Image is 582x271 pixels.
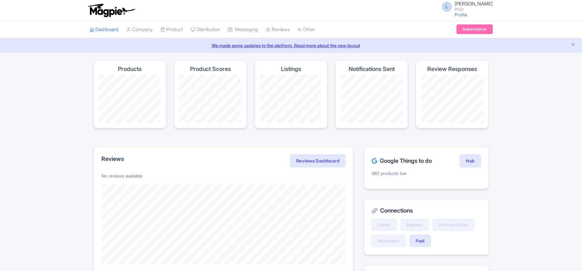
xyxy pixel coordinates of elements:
a: Distribution [191,21,220,39]
a: Company [126,21,153,39]
button: Close announcement [571,41,576,49]
a: Reviews Dashboard [290,154,345,167]
h2: Reviews [101,156,124,162]
a: Padi [410,235,431,247]
p: 982 products live [372,170,481,177]
h2: Google Things to do [372,158,432,164]
a: Dashboard [90,21,118,39]
h4: Notifications Sent [349,66,395,72]
a: Other [297,21,315,39]
a: Viator [372,219,396,231]
img: logo-ab69f6fb50320c5b225c76a69d11143b.png [86,3,136,17]
h2: Connections [372,207,481,214]
a: L [PERSON_NAME] PADI [438,1,493,12]
span: [PERSON_NAME] [455,1,493,7]
h4: Product Scores [190,66,231,72]
a: We made some updates to the platform. Read more about the new layout [4,42,578,49]
a: Expedia [401,219,429,231]
p: No reviews available [101,172,346,179]
a: Subscription [456,24,492,34]
a: Profile [455,12,467,17]
a: GetYourGuide [433,219,474,231]
h4: Review Responses [427,66,477,72]
a: Product [161,21,183,39]
span: L [442,2,452,12]
h4: Products [118,66,142,72]
a: Musement [372,235,406,247]
small: PADI [455,7,493,12]
a: Messaging [228,21,258,39]
h4: Listings [281,66,301,72]
a: Hub [460,154,481,167]
a: Reviews [266,21,290,39]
